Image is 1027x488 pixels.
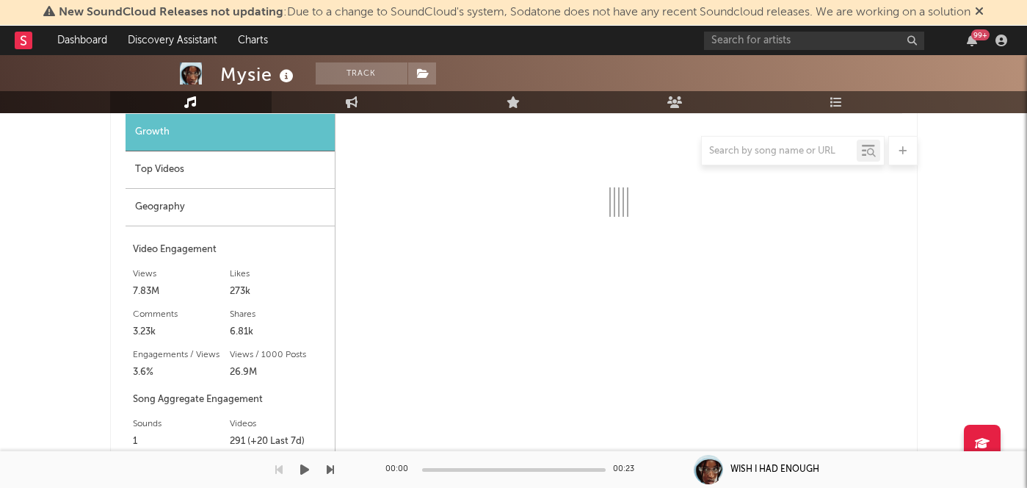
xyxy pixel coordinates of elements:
[220,62,297,87] div: Mysie
[133,433,231,451] div: 1
[133,283,231,301] div: 7.83M
[230,433,327,451] div: 291 (+20 Last 7d)
[47,26,117,55] a: Dashboard
[133,265,231,283] div: Views
[613,461,642,478] div: 00:23
[971,29,990,40] div: 99 +
[133,306,231,323] div: Comments
[228,26,278,55] a: Charts
[975,7,984,18] span: Dismiss
[230,346,327,364] div: Views / 1000 Posts
[230,364,327,381] div: 26.9M
[126,189,335,226] div: Geography
[704,32,924,50] input: Search for artists
[230,283,327,301] div: 273k
[133,346,231,364] div: Engagements / Views
[702,146,857,157] input: Search by song name or URL
[967,35,977,46] button: 99+
[133,364,231,381] div: 3.6%
[133,415,231,433] div: Sounds
[117,26,228,55] a: Discovery Assistant
[133,391,327,409] div: Song Aggregate Engagement
[230,415,327,433] div: Videos
[385,461,415,478] div: 00:00
[133,323,231,341] div: 3.23k
[126,151,335,189] div: Top Videos
[230,323,327,341] div: 6.81k
[133,241,327,259] div: Video Engagement
[730,463,819,476] div: WISH I HAD ENOUGH
[126,114,335,151] div: Growth
[59,7,970,18] span: : Due to a change to SoundCloud's system, Sodatone does not have any recent Soundcloud releases. ...
[230,306,327,323] div: Shares
[59,7,283,18] span: New SoundCloud Releases not updating
[316,62,407,85] button: Track
[230,265,327,283] div: Likes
